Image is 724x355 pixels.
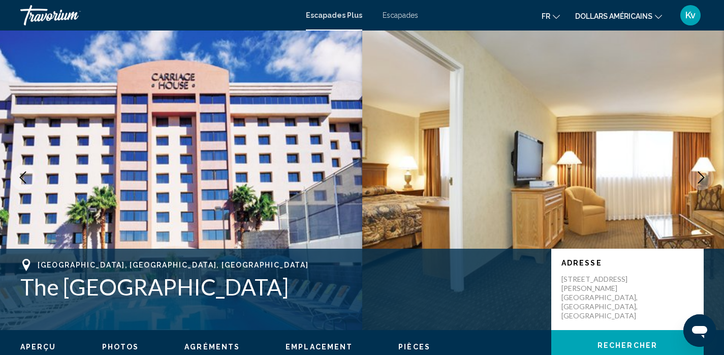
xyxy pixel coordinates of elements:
font: Kv [685,10,696,20]
a: Escapades [383,11,418,19]
h1: The [GEOGRAPHIC_DATA] [20,274,541,300]
button: Next image [688,165,714,190]
p: [STREET_ADDRESS][PERSON_NAME] [GEOGRAPHIC_DATA], [GEOGRAPHIC_DATA], [GEOGRAPHIC_DATA] [561,275,643,320]
iframe: Bouton de lancement de la fenêtre de messagerie [683,314,716,347]
button: Photos [102,342,139,351]
span: Rechercher [597,342,657,350]
a: Escapades Plus [306,11,362,19]
button: Previous image [10,165,36,190]
button: Emplacement [286,342,353,351]
font: dollars américains [575,12,652,20]
button: Pièces [398,342,430,351]
span: [GEOGRAPHIC_DATA], [GEOGRAPHIC_DATA], [GEOGRAPHIC_DATA] [38,261,308,269]
p: Adresse [561,259,694,267]
button: Changer de devise [575,9,662,23]
button: Agréments [184,342,240,351]
button: Menu utilisateur [677,5,704,26]
a: Travorium [20,5,296,25]
button: Aperçu [20,342,56,351]
button: Changer de langue [542,9,560,23]
font: fr [542,12,550,20]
